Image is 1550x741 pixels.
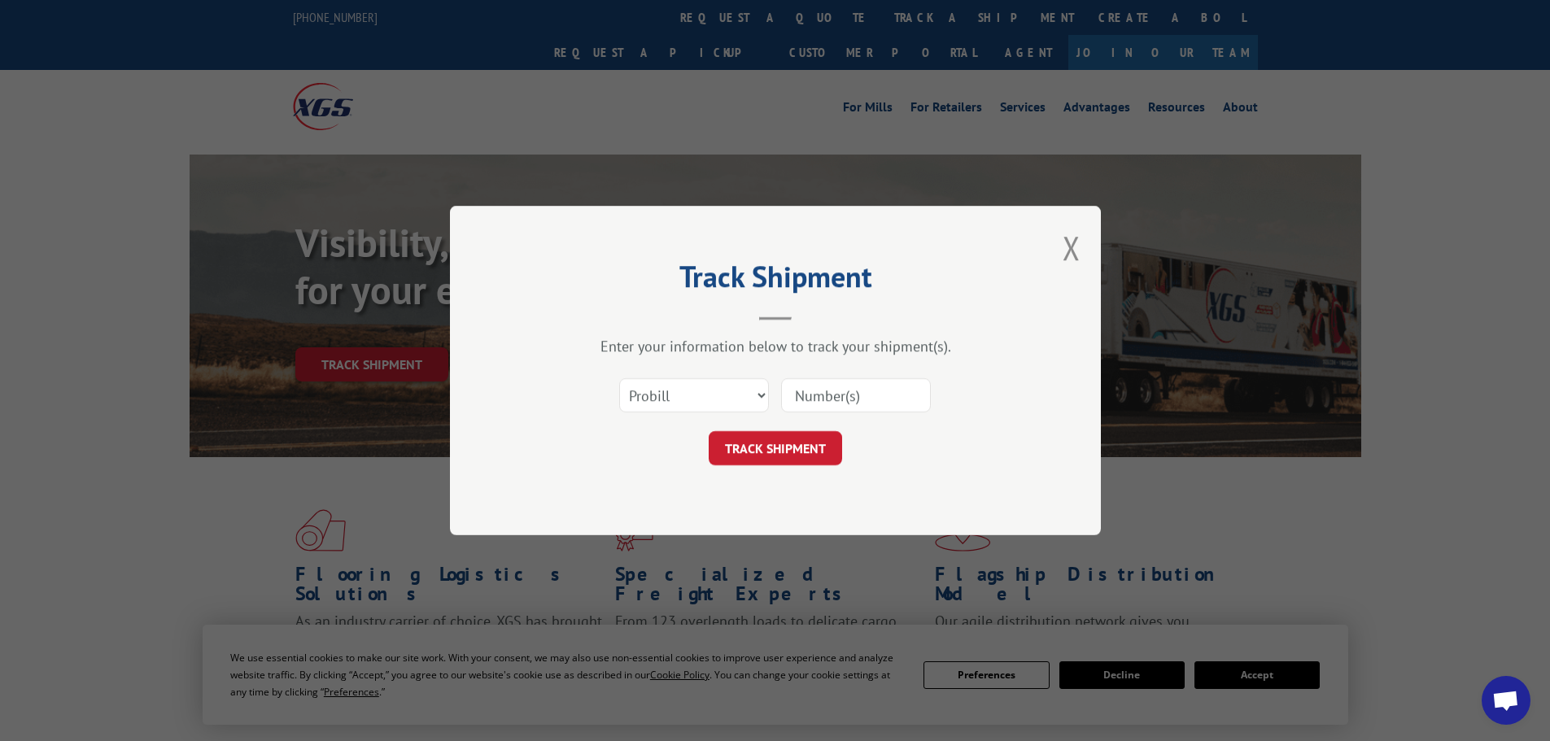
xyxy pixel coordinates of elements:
input: Number(s) [781,378,931,412]
h2: Track Shipment [531,265,1020,296]
button: TRACK SHIPMENT [709,431,842,465]
div: Open chat [1482,676,1530,725]
button: Close modal [1063,226,1081,269]
div: Enter your information below to track your shipment(s). [531,337,1020,355]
